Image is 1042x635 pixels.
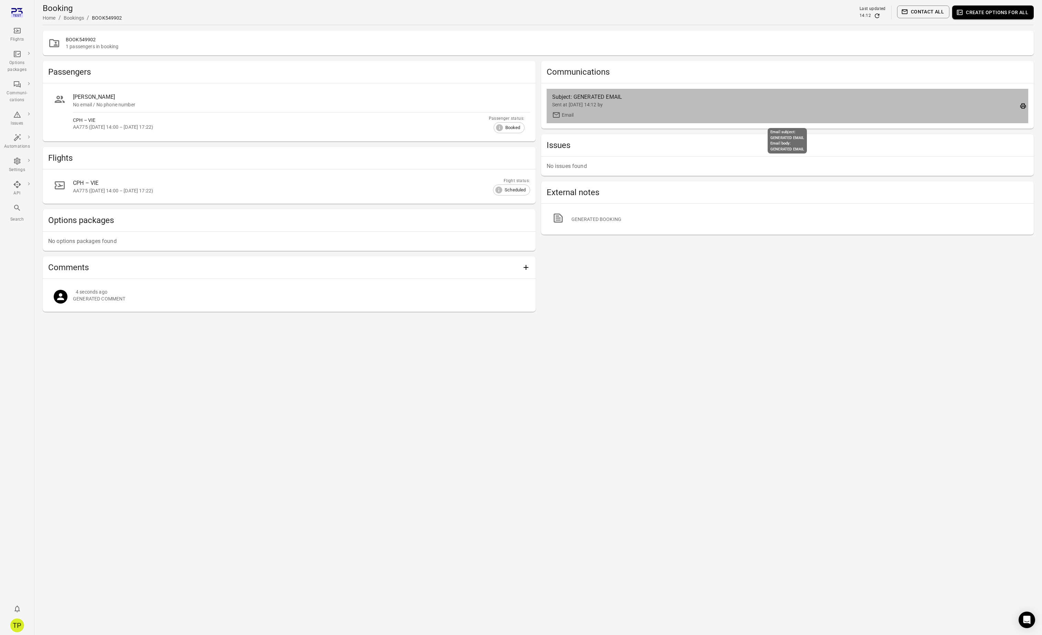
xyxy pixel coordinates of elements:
a: Flights [1,24,33,45]
p: No options packages found [48,237,530,245]
a: Options packages [1,48,33,75]
a: Issues [1,108,33,129]
h2: Flights [48,152,530,163]
p: No issues found [547,162,1029,170]
div: Sent at [DATE] 14:12 by [552,101,1012,108]
div: [PERSON_NAME] [73,93,525,101]
div: AA775 ([DATE] 14:00 – [DATE] 17:22) [73,124,489,130]
div: Email body: [770,141,804,147]
div: Email [562,112,574,118]
div: Options packages [4,60,30,73]
h2: Issues [547,140,1029,151]
a: [PERSON_NAME]No email / No phone number [48,89,530,112]
span: Booked [502,124,524,131]
button: Notifications [10,602,24,616]
h2: Passengers [48,66,530,77]
div: Email subject: [770,129,804,135]
h2: Comments [48,262,519,273]
div: GENERATED COMMENT [73,295,525,302]
h2: Communications [547,66,1029,77]
div: No email / No phone number [73,101,525,108]
a: Home [43,15,56,21]
div: CPH – VIE [73,179,514,187]
div: Communi-cations [4,90,30,104]
nav: Breadcrumbs [43,14,122,22]
div: GENERATED BOOKING [571,216,1023,223]
div: Settings [4,167,30,173]
div: Automations [4,143,30,150]
a: Automations [1,131,33,152]
div: TP [10,618,24,632]
a: CPH – VIEAA775 ([DATE] 14:00 – [DATE] 17:22)Passenger status:Booked [48,113,530,136]
div: Bookings [64,14,84,21]
span: Export email to PDF [1018,102,1028,109]
li: / [59,14,61,22]
span: Scheduled [501,187,529,193]
div: Issues [4,120,30,127]
div: 30 Sep 2025 14:12 [76,288,107,295]
button: Tómas Páll Máté [8,616,27,635]
div: Open Intercom Messenger [1019,612,1035,628]
h2: External notes [547,187,1029,198]
div: Subject: GENERATED EMAIL [552,93,897,101]
button: Create options for all [952,6,1034,19]
h1: Booking [43,3,122,14]
div: CPH – VIE [73,117,489,124]
a: API [1,178,33,199]
div: Flights [4,36,30,43]
div: Flight status: [493,178,530,184]
h2: BOOK549902 [66,36,1028,43]
h2: Options packages [48,215,530,226]
div: GENERATED EMAIL [770,135,804,141]
button: Add comment [519,261,533,274]
button: Search [1,202,33,225]
a: Subject: GENERATED EMAILSent at [DATE] 14:12 byEmail [547,89,1029,123]
li: / [87,14,89,22]
div: BOOK549902 [92,14,122,21]
div: GENERATED EMAIL [770,147,804,152]
div: AA775 ([DATE] 14:00 – [DATE] 17:22) [73,187,514,194]
div: Passenger status: [489,115,525,122]
div: Last updated [860,6,886,12]
a: Settings [1,155,33,176]
a: Communi-cations [1,78,33,106]
button: Refresh data [874,12,881,19]
div: API [4,190,30,197]
button: Export email to PDF [1018,101,1028,111]
a: CPH – VIEAA775 ([DATE] 14:00 – [DATE] 17:22) [48,175,530,198]
div: Search [4,216,30,223]
div: 14:12 [860,12,871,19]
button: Contact all [897,6,949,18]
div: 1 passengers in booking [66,43,1028,50]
